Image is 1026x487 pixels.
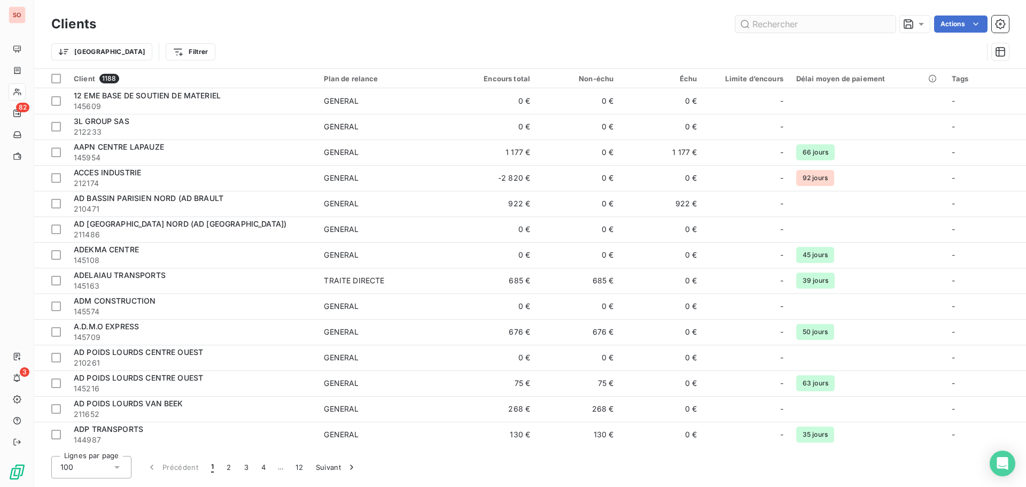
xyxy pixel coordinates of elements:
[166,43,215,60] button: Filtrer
[780,147,783,158] span: -
[620,140,703,165] td: 1 177 €
[780,121,783,132] span: -
[453,422,537,447] td: 130 €
[620,370,703,396] td: 0 €
[620,191,703,217] td: 922 €
[9,6,26,24] div: SO
[952,302,955,311] span: -
[620,242,703,268] td: 0 €
[272,459,289,476] span: …
[780,429,783,440] span: -
[780,173,783,183] span: -
[324,121,359,132] div: GENERAL
[543,74,613,83] div: Non-échu
[537,345,620,370] td: 0 €
[780,378,783,389] span: -
[324,275,384,286] div: TRAITE DIRECTE
[990,451,1015,476] div: Open Intercom Messenger
[796,324,834,340] span: 50 jours
[952,404,955,413] span: -
[796,273,835,289] span: 39 jours
[74,296,156,305] span: ADM CONSTRUCTION
[74,409,311,420] span: 211652
[60,462,73,473] span: 100
[537,319,620,345] td: 676 €
[74,255,311,266] span: 145108
[453,217,537,242] td: 0 €
[74,347,203,357] span: AD POIDS LOURDS CENTRE OUEST
[324,378,359,389] div: GENERAL
[74,245,139,254] span: ADEKMA CENTRE
[796,427,834,443] span: 35 jours
[952,148,955,157] span: -
[16,103,29,112] span: 82
[460,74,530,83] div: Encours total
[324,147,359,158] div: GENERAL
[453,268,537,293] td: 685 €
[796,144,835,160] span: 66 jours
[324,301,359,312] div: GENERAL
[324,327,359,337] div: GENERAL
[620,396,703,422] td: 0 €
[324,352,359,363] div: GENERAL
[324,224,359,235] div: GENERAL
[453,293,537,319] td: 0 €
[74,219,286,228] span: AD [GEOGRAPHIC_DATA] NORD (AD [GEOGRAPHIC_DATA])
[952,96,955,105] span: -
[74,204,311,214] span: 210471
[453,242,537,268] td: 0 €
[952,74,1020,83] div: Tags
[537,242,620,268] td: 0 €
[620,268,703,293] td: 0 €
[780,275,783,286] span: -
[620,217,703,242] td: 0 €
[620,422,703,447] td: 0 €
[324,198,359,209] div: GENERAL
[453,191,537,217] td: 922 €
[74,332,311,343] span: 145709
[211,462,214,473] span: 1
[620,114,703,140] td: 0 €
[796,170,834,186] span: 92 jours
[952,199,955,208] span: -
[74,435,311,445] span: 144987
[453,140,537,165] td: 1 177 €
[952,353,955,362] span: -
[453,370,537,396] td: 75 €
[74,322,139,331] span: A.D.M.O EXPRESS
[453,114,537,140] td: 0 €
[796,247,834,263] span: 45 jours
[74,101,311,112] span: 145609
[255,456,272,478] button: 4
[780,327,783,337] span: -
[74,424,143,434] span: ADP TRANSPORTS
[9,463,26,481] img: Logo LeanPay
[74,152,311,163] span: 145954
[51,43,152,60] button: [GEOGRAPHIC_DATA]
[626,74,697,83] div: Échu
[453,345,537,370] td: 0 €
[74,229,311,240] span: 211486
[620,165,703,191] td: 0 €
[74,168,141,177] span: ACCES INDUSTRIE
[952,430,955,439] span: -
[952,276,955,285] span: -
[453,396,537,422] td: 268 €
[537,114,620,140] td: 0 €
[780,301,783,312] span: -
[537,293,620,319] td: 0 €
[620,293,703,319] td: 0 €
[74,117,129,126] span: 3L GROUP SAS
[238,456,255,478] button: 3
[74,399,183,408] span: AD POIDS LOURDS VAN BEEK
[74,178,311,189] span: 212174
[537,140,620,165] td: 0 €
[934,16,988,33] button: Actions
[140,456,205,478] button: Précédent
[780,352,783,363] span: -
[51,14,96,34] h3: Clients
[74,281,311,291] span: 145163
[780,96,783,106] span: -
[453,165,537,191] td: -2 820 €
[710,74,783,83] div: Limite d’encours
